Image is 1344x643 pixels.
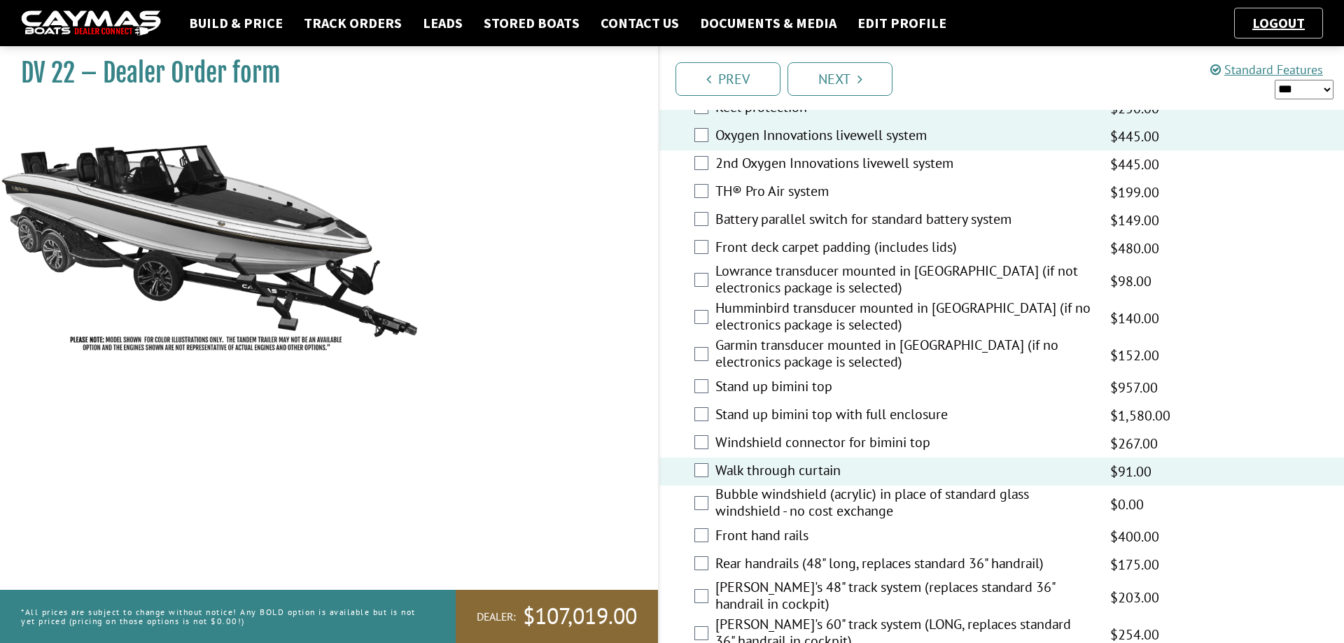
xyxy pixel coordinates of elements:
p: *All prices are subject to change without notice! Any BOLD option is available but is not yet pri... [21,600,424,633]
span: $0.00 [1110,494,1144,515]
a: Leads [416,14,470,32]
span: $107,019.00 [523,602,637,631]
span: $1,580.00 [1110,405,1170,426]
span: Dealer: [477,609,516,624]
label: Oxygen Innovations livewell system [715,127,1093,147]
a: Build & Price [182,14,290,32]
a: Stored Boats [477,14,587,32]
label: Lowrance transducer mounted in [GEOGRAPHIC_DATA] (if not electronics package is selected) [715,262,1093,299]
label: Stand up bimini top with full enclosure [715,406,1093,426]
a: Documents & Media [693,14,843,32]
img: caymas-dealer-connect-2ed40d3bc7270c1d8d7ffb4b79bf05adc795679939227970def78ec6f6c03838.gif [21,10,161,36]
label: Battery parallel switch for standard battery system [715,211,1093,231]
span: $203.00 [1110,587,1159,608]
label: 2nd Oxygen Innovations livewell system [715,155,1093,175]
a: Next [787,62,892,96]
label: Stand up bimini top [715,378,1093,398]
h1: DV 22 – Dealer Order form [21,57,623,89]
label: Rear handrails (48" long, replaces standard 36" handrail) [715,555,1093,575]
label: Front hand rails [715,527,1093,547]
span: $91.00 [1110,461,1151,482]
span: $152.00 [1110,345,1159,366]
label: Garmin transducer mounted in [GEOGRAPHIC_DATA] (if no electronics package is selected) [715,337,1093,374]
a: Edit Profile [850,14,953,32]
span: $267.00 [1110,433,1158,454]
a: Contact Us [594,14,686,32]
span: $140.00 [1110,308,1159,329]
label: Walk through curtain [715,462,1093,482]
label: TH® Pro Air system [715,183,1093,203]
label: Front deck carpet padding (includes lids) [715,239,1093,259]
label: Humminbird transducer mounted in [GEOGRAPHIC_DATA] (if no electronics package is selected) [715,299,1093,337]
span: $149.00 [1110,210,1159,231]
span: $98.00 [1110,271,1151,292]
ul: Pagination [672,60,1344,96]
a: Track Orders [297,14,409,32]
span: $480.00 [1110,238,1159,259]
span: $445.00 [1110,126,1159,147]
span: $199.00 [1110,182,1159,203]
a: Standard Features [1210,62,1323,78]
span: $400.00 [1110,526,1159,547]
label: Bubble windshield (acrylic) in place of standard glass windshield - no cost exchange [715,486,1093,523]
a: Dealer:$107,019.00 [456,590,658,643]
label: [PERSON_NAME]'s 48" track system (replaces standard 36" handrail in cockpit) [715,579,1093,616]
span: $445.00 [1110,154,1159,175]
span: $175.00 [1110,554,1159,575]
label: Windshield connector for bimini top [715,434,1093,454]
span: $957.00 [1110,377,1158,398]
a: Logout [1245,14,1312,31]
a: Prev [675,62,780,96]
